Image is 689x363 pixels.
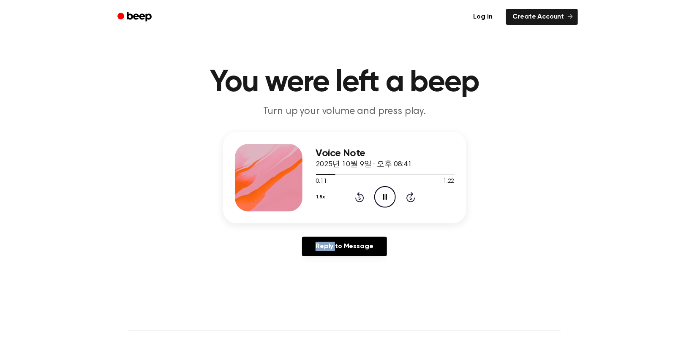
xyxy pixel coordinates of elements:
p: Turn up your volume and press play. [182,105,507,119]
span: 0:11 [316,177,327,186]
span: 1:22 [443,177,454,186]
a: Log in [465,7,501,27]
a: Create Account [506,9,578,25]
h1: You were left a beep [128,68,561,98]
a: Beep [112,9,159,25]
a: Reply to Message [302,237,387,256]
button: 1.5x [316,190,328,204]
span: 2025년 10월 9일 · 오후 08:41 [316,161,412,168]
h3: Voice Note [316,148,455,159]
